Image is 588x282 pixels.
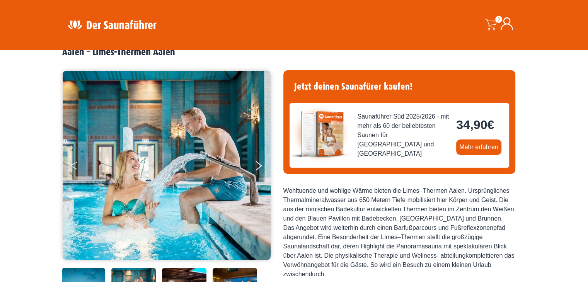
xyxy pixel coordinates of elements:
[62,46,526,58] h2: Aalen – Limes-Thermen Aalen
[456,139,501,155] a: Mehr erfahren
[290,103,351,165] img: der-saunafuehrer-2025-sued.jpg
[456,118,494,132] bdi: 34,90
[358,112,450,158] span: Saunaführer Süd 2025/2026 - mit mehr als 60 der beliebtesten Saunen für [GEOGRAPHIC_DATA] und [GE...
[70,158,89,177] button: Previous
[290,76,509,97] h4: Jetzt deinen Saunafürer kaufen!
[254,158,273,177] button: Next
[495,16,502,23] span: 0
[487,118,494,132] span: €
[283,186,515,279] div: Wohltuende und wohlige Wärme bieten die Limes–Thermen Aalen. Ursprüngliches Thermalmineralwasser ...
